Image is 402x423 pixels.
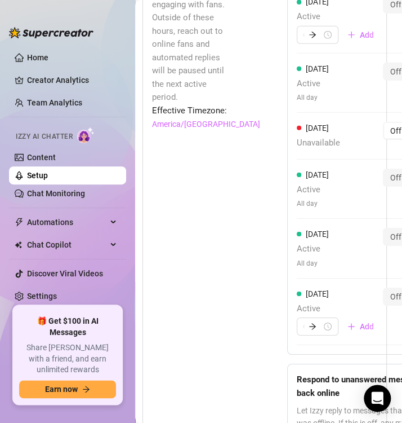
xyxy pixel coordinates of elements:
a: Home [27,53,48,62]
div: Open Intercom Messenger [364,385,391,412]
span: Active [297,77,329,91]
span: All day [297,199,329,209]
input: End time [321,320,321,333]
a: Discover Viral Videos [27,269,103,278]
a: Setup [27,171,48,180]
span: arrow-right [309,323,316,331]
a: Creator Analytics [27,71,117,89]
input: End time [321,29,321,41]
button: Earn nowarrow-right [19,380,116,398]
span: thunderbolt [15,218,24,227]
span: Active [297,10,383,24]
span: [DATE] [306,64,329,73]
span: Automations [27,213,107,231]
span: arrow-right [82,385,90,393]
button: Add [338,318,383,336]
span: Effective Timezone: [152,104,231,118]
button: Add [338,26,383,44]
span: Active [297,243,329,256]
span: [DATE] [306,289,329,298]
span: Izzy AI Chatter [16,131,73,142]
span: Unavailable [297,136,340,150]
span: [DATE] [306,170,329,179]
span: plus [347,323,355,331]
span: All day [297,258,329,269]
a: Settings [27,292,57,301]
span: Earn now [45,385,78,394]
span: Add [360,322,374,331]
img: logo-BBDzfeDw.svg [9,27,93,38]
span: plus [347,31,355,39]
a: Team Analytics [27,98,82,107]
a: America/[GEOGRAPHIC_DATA] [152,118,260,130]
img: AI Chatter [77,127,95,143]
span: All day [297,92,329,103]
span: [DATE] [306,124,329,133]
span: arrow-right [309,31,316,39]
span: Active [297,183,329,197]
span: 🎁 Get $100 in AI Messages [19,316,116,338]
span: Add [360,30,374,39]
span: [DATE] [306,230,329,239]
span: Chat Copilot [27,236,107,254]
span: Share [PERSON_NAME] with a friend, and earn unlimited rewards [19,342,116,376]
a: Content [27,153,56,162]
img: Chat Copilot [15,241,22,249]
a: Chat Monitoring [27,189,85,198]
span: Active [297,302,383,316]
